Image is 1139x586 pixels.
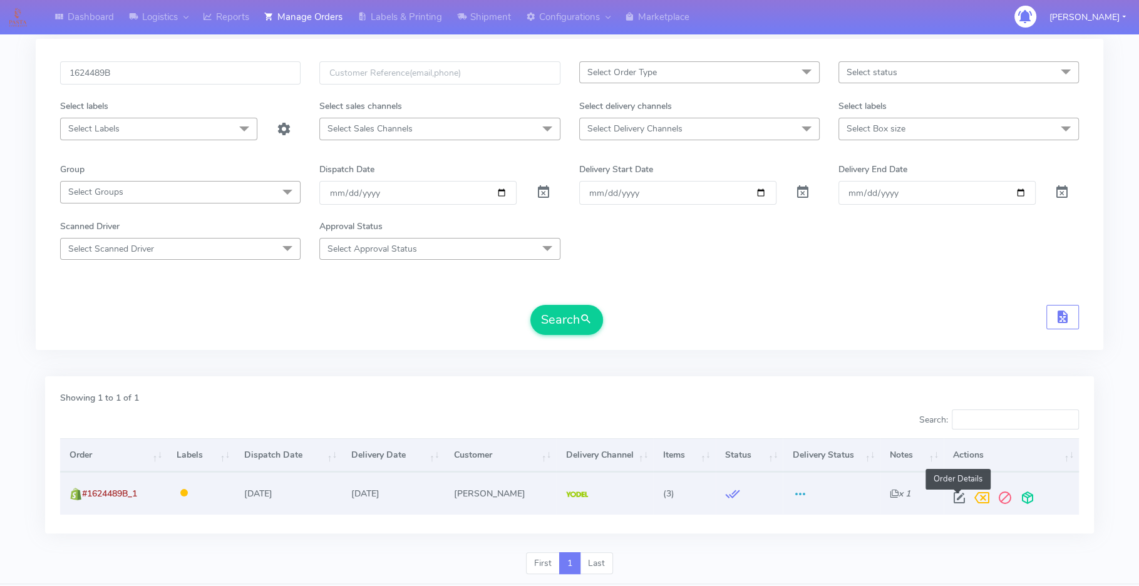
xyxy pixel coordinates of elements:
th: Delivery Channel: activate to sort column ascending [556,438,653,472]
button: [PERSON_NAME] [1040,4,1135,30]
span: (3) [663,488,674,500]
button: Search [530,305,603,335]
th: Labels: activate to sort column ascending [167,438,235,472]
span: Select Approval Status [327,243,417,255]
span: Select Order Type [587,66,657,78]
span: Select Groups [68,186,123,198]
th: Items: activate to sort column ascending [653,438,715,472]
label: Dispatch Date [319,163,374,176]
input: Customer Reference(email,phone) [319,61,560,85]
th: Status: activate to sort column ascending [716,438,783,472]
a: 1 [559,552,580,575]
td: [DATE] [235,472,342,514]
span: Select status [847,66,897,78]
th: Actions: activate to sort column ascending [944,438,1079,472]
input: Search: [952,409,1079,429]
span: Select Box size [847,123,905,135]
label: Scanned Driver [60,220,120,233]
img: Yodel [566,491,588,498]
i: x 1 [890,488,910,500]
label: Group [60,163,85,176]
span: Select Scanned Driver [68,243,154,255]
label: Showing 1 to 1 of 1 [60,391,139,404]
td: [DATE] [342,472,445,514]
th: Customer: activate to sort column ascending [445,438,557,472]
th: Delivery Status: activate to sort column ascending [783,438,880,472]
td: [PERSON_NAME] [445,472,557,514]
label: Delivery End Date [838,163,907,176]
label: Select labels [60,100,108,113]
th: Dispatch Date: activate to sort column ascending [235,438,342,472]
img: shopify.png [70,488,82,500]
span: #1624489B_1 [82,488,137,500]
label: Search: [919,409,1079,429]
input: Order Id [60,61,301,85]
span: Select Delivery Channels [587,123,683,135]
label: Select sales channels [319,100,402,113]
label: Delivery Start Date [579,163,653,176]
th: Delivery Date: activate to sort column ascending [342,438,445,472]
label: Approval Status [319,220,383,233]
th: Order: activate to sort column ascending [60,438,167,472]
th: Notes: activate to sort column ascending [880,438,944,472]
span: Select Sales Channels [327,123,413,135]
span: Select Labels [68,123,120,135]
label: Select labels [838,100,887,113]
label: Select delivery channels [579,100,672,113]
